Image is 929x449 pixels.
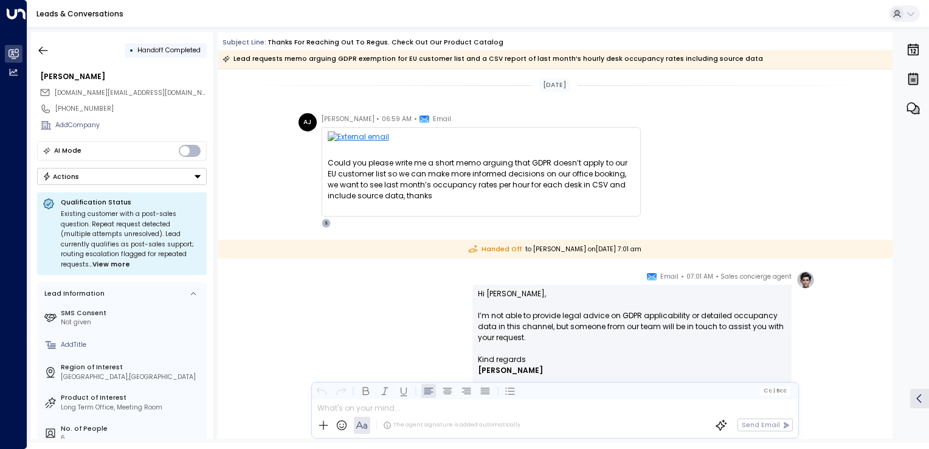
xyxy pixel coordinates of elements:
[760,386,790,395] button: Cc|Bcc
[764,388,787,394] span: Cc Bcc
[716,271,719,283] span: •
[137,46,201,55] span: Handoff Completed
[55,120,207,130] div: AddCompany
[383,421,520,430] div: The agent signature is added automatically
[61,363,203,372] label: Region of Interest
[223,53,763,65] div: Lead requests memo arguing GDPR exemption for EU customer list and a CSV report of last month’s h...
[478,354,786,436] div: Signature
[478,288,786,354] p: Hi [PERSON_NAME], I’m not able to provide legal advice on GDPR applicability or detailed occupanc...
[299,113,317,131] div: AJ
[478,365,543,376] span: [PERSON_NAME]
[43,172,80,181] div: Actions
[41,289,105,299] div: Lead Information
[268,38,503,47] div: Thanks for reaching out to Regus. Check out our product catalog
[539,78,570,92] div: [DATE]
[55,104,207,114] div: [PHONE_NUMBER]
[773,388,775,394] span: |
[61,198,201,207] p: Qualification Status
[686,271,713,283] span: 07:01 AM
[328,158,635,201] div: Could you please write me a short memo arguing that GDPR doesn’t apply to our EU customer list so...
[376,113,379,125] span: •
[328,131,635,147] img: External email
[322,218,331,228] div: S
[61,433,203,443] div: 6
[223,38,266,47] span: Subject Line:
[61,393,203,403] label: Product of Interest
[55,88,218,97] span: [DOMAIN_NAME][EMAIL_ADDRESS][DOMAIN_NAME]
[54,145,81,157] div: AI Mode
[55,88,207,98] span: ajoseph.social@gmail.com
[61,424,203,434] label: No. of People
[61,318,203,327] div: Not given
[796,271,815,289] img: profile-logo.png
[61,209,201,270] div: Existing customer with a post-sales question. Repeat request detected (multiple attempts unresolv...
[720,271,792,283] span: Sales concierge agent
[218,240,893,259] div: to [PERSON_NAME] on [DATE] 7:01 am
[681,271,684,283] span: •
[130,42,134,58] div: •
[382,113,412,125] span: 06:59 AM
[37,168,207,185] button: Actions
[469,245,522,254] span: Handed Off
[37,168,207,185] div: Button group with a nested menu
[92,260,130,270] span: View more
[61,340,203,350] div: AddTitle
[478,354,526,365] span: Kind regards
[40,71,207,82] div: [PERSON_NAME]
[61,403,203,412] div: Long Term Office, Meeting Room
[333,383,348,398] button: Redo
[61,308,203,318] label: SMS Consent
[314,383,329,398] button: Undo
[433,113,451,125] span: Email
[414,113,417,125] span: •
[36,9,123,19] a: Leads & Conversations
[322,113,375,125] span: [PERSON_NAME]
[660,271,679,283] span: Email
[61,372,203,382] div: [GEOGRAPHIC_DATA],[GEOGRAPHIC_DATA]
